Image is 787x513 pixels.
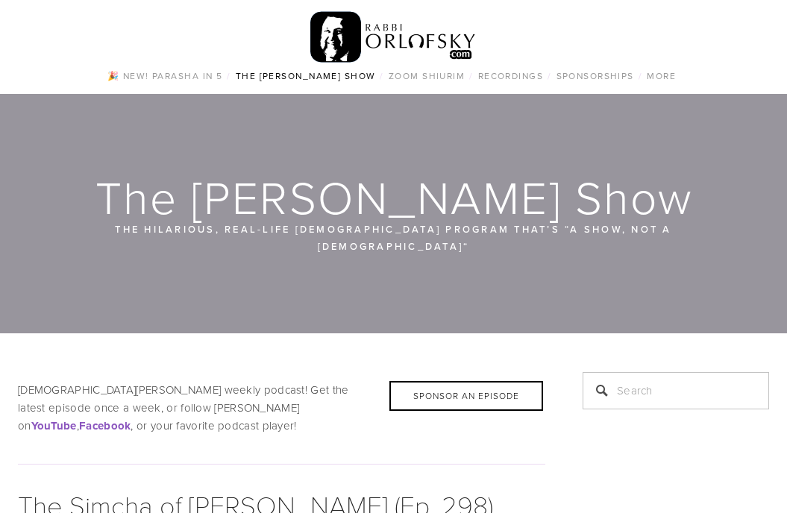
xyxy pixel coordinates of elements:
h1: The [PERSON_NAME] Show [18,173,771,221]
a: Sponsorships [552,66,639,86]
a: YouTube [31,418,77,433]
a: The [PERSON_NAME] Show [231,66,380,86]
a: Recordings [474,66,548,86]
p: The hilarious, real-life [DEMOGRAPHIC_DATA] program that’s “a show, not a [DEMOGRAPHIC_DATA]“ [93,221,694,254]
a: Facebook [79,418,131,433]
p: [DEMOGRAPHIC_DATA][PERSON_NAME] weekly podcast! Get the latest episode once a week, or follow [PE... [18,381,545,435]
strong: YouTube [31,418,77,434]
span: / [639,69,642,82]
div: Sponsor an Episode [389,381,543,411]
a: 🎉 NEW! Parasha in 5 [103,66,227,86]
strong: Facebook [79,418,131,434]
a: More [642,66,680,86]
input: Search [583,372,769,409]
span: / [380,69,383,82]
a: Zoom Shiurim [384,66,469,86]
img: RabbiOrlofsky.com [310,8,477,66]
span: / [548,69,551,82]
span: / [469,69,473,82]
span: / [227,69,231,82]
